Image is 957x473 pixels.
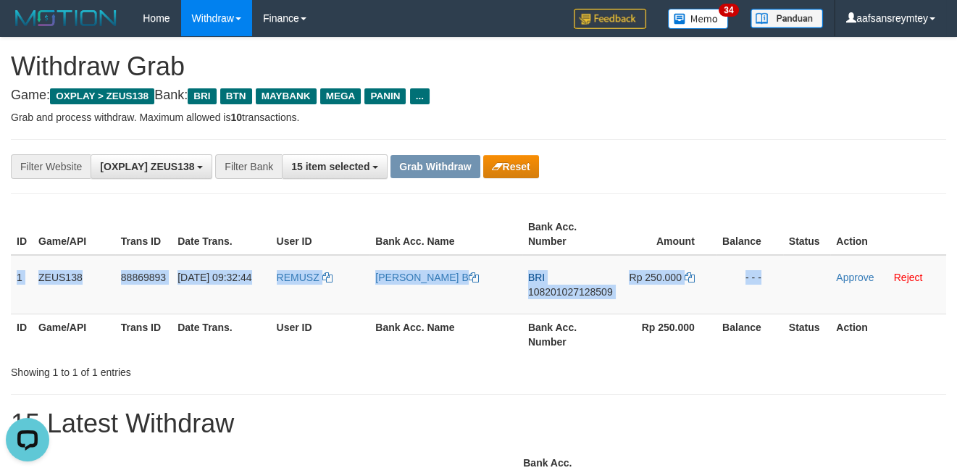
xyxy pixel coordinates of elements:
th: Status [783,314,831,355]
img: Button%20Memo.svg [668,9,729,29]
span: 88869893 [121,272,166,283]
span: BTN [220,88,252,104]
th: Action [830,314,946,355]
div: Filter Bank [215,154,282,179]
td: 1 [11,255,33,314]
th: Bank Acc. Name [369,314,522,355]
th: Date Trans. [172,314,270,355]
th: Game/API [33,214,115,255]
span: PANIN [364,88,406,104]
button: Open LiveChat chat widget [6,6,49,49]
span: 15 item selected [291,161,369,172]
th: User ID [271,214,370,255]
button: 15 item selected [282,154,388,179]
h4: Game: Bank: [11,88,946,103]
span: MAYBANK [256,88,317,104]
span: OXPLAY > ZEUS138 [50,88,154,104]
td: ZEUS138 [33,255,115,314]
span: Rp 250.000 [629,272,681,283]
span: Copy 108201027128509 to clipboard [528,286,613,298]
th: User ID [271,314,370,355]
th: Date Trans. [172,214,270,255]
th: Status [783,214,831,255]
th: ID [11,314,33,355]
th: Bank Acc. Number [522,314,619,355]
th: Action [830,214,946,255]
th: Amount [619,214,716,255]
td: - - - [716,255,783,314]
div: Showing 1 to 1 of 1 entries [11,359,388,380]
span: REMUSZ [277,272,319,283]
th: Rp 250.000 [619,314,716,355]
img: panduan.png [751,9,823,28]
img: Feedback.jpg [574,9,646,29]
th: Balance [716,214,783,255]
th: Bank Acc. Number [522,214,619,255]
h1: Withdraw Grab [11,52,946,81]
span: 34 [719,4,738,17]
th: Trans ID [115,314,172,355]
button: Grab Withdraw [390,155,480,178]
a: REMUSZ [277,272,333,283]
a: [PERSON_NAME] B [375,272,478,283]
span: ... [410,88,430,104]
img: MOTION_logo.png [11,7,121,29]
button: [OXPLAY] ZEUS138 [91,154,212,179]
th: Trans ID [115,214,172,255]
button: Reset [483,155,539,178]
div: Filter Website [11,154,91,179]
h1: 15 Latest Withdraw [11,409,946,438]
span: MEGA [320,88,362,104]
th: Game/API [33,314,115,355]
th: Bank Acc. Name [369,214,522,255]
a: Approve [836,272,874,283]
strong: 10 [230,112,242,123]
span: [OXPLAY] ZEUS138 [100,161,194,172]
a: Reject [894,272,923,283]
span: BRI [528,272,545,283]
th: Balance [716,314,783,355]
th: ID [11,214,33,255]
p: Grab and process withdraw. Maximum allowed is transactions. [11,110,946,125]
span: BRI [188,88,216,104]
span: [DATE] 09:32:44 [177,272,251,283]
a: Copy 250000 to clipboard [685,272,695,283]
